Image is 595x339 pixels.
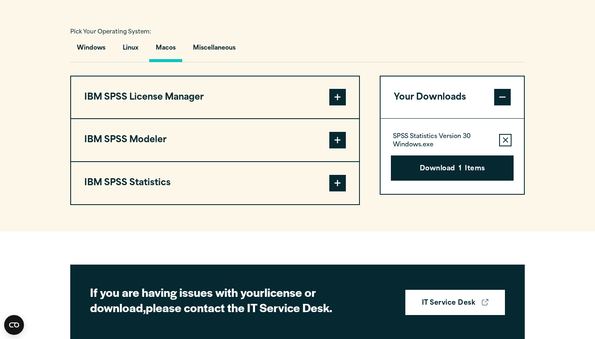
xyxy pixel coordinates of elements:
[391,155,514,181] button: Download1Items
[405,290,505,315] a: IT Service Desk
[71,119,359,161] button: IBM SPSS Modeler
[381,118,524,194] div: Your Downloads
[186,38,242,62] button: Miscellaneous
[90,284,316,316] strong: license or download,
[116,38,145,62] button: Linux
[71,76,359,119] button: IBM SPSS License Manager
[149,38,182,62] button: Macos
[422,298,475,309] strong: IT Service Desk
[459,164,462,174] span: 1
[4,315,24,335] button: Open CMP widget
[90,284,379,315] h2: If you are having issues with your please contact the IT Service Desk.
[70,29,151,35] span: Pick Your Operating System:
[71,162,359,204] button: IBM SPSS Statistics
[393,133,493,149] p: SPSS Statistics Version 30 Windows.exe
[70,38,112,62] button: Windows
[381,76,524,119] button: Your Downloads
